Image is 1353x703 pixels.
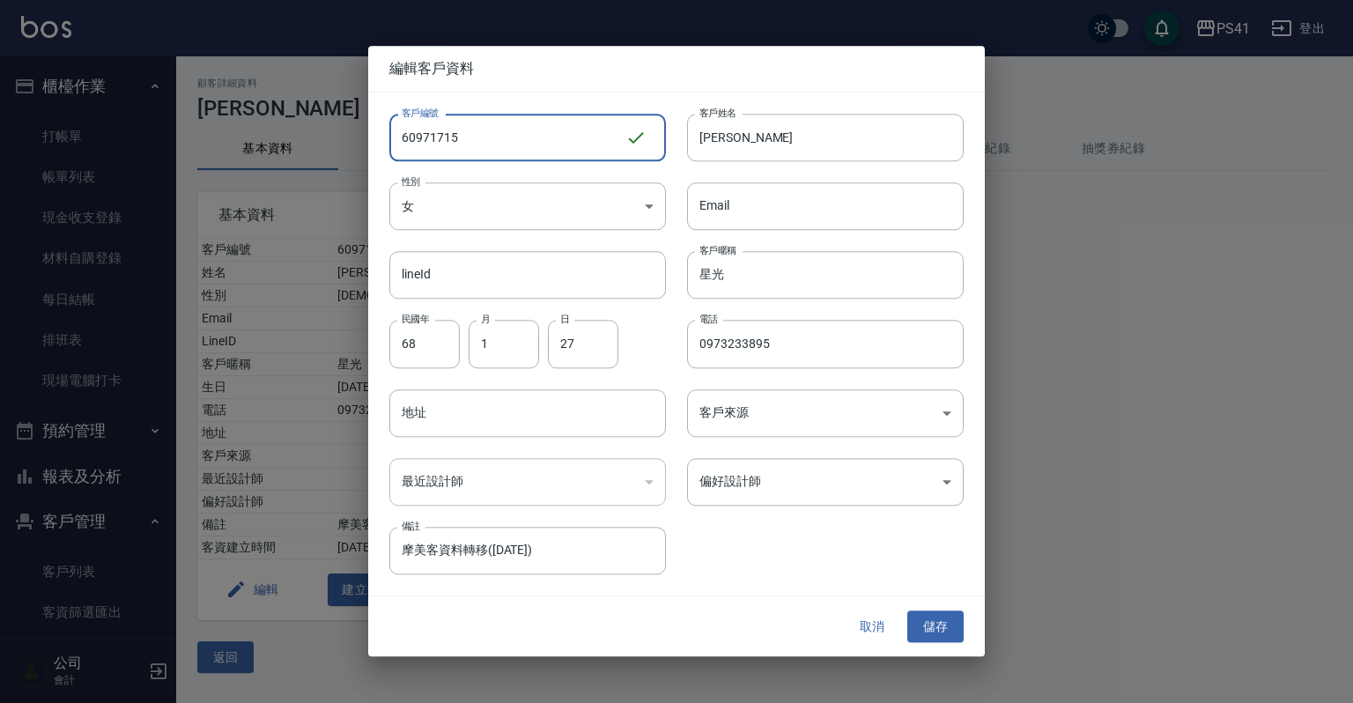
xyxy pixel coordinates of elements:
[560,313,569,326] label: 日
[389,182,666,230] div: 女
[699,313,718,326] label: 電話
[699,106,736,119] label: 客戶姓名
[402,313,429,326] label: 民國年
[389,60,964,78] span: 編輯客戶資料
[402,106,439,119] label: 客戶編號
[402,519,420,532] label: 備註
[907,610,964,643] button: 儲存
[844,610,900,643] button: 取消
[481,313,490,326] label: 月
[699,244,736,257] label: 客戶暱稱
[402,174,420,188] label: 性別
